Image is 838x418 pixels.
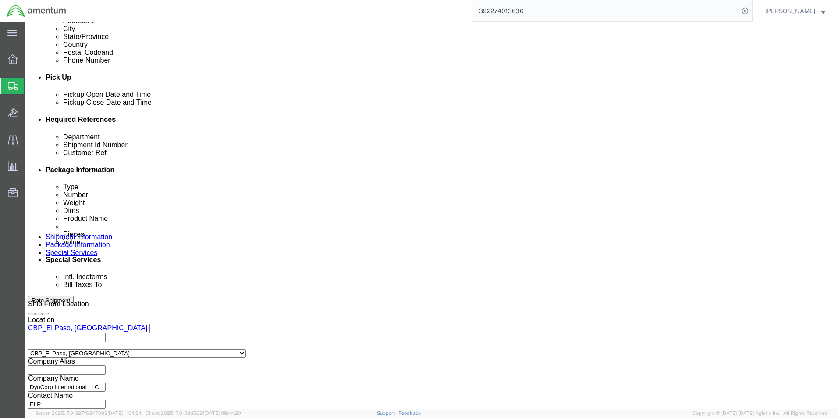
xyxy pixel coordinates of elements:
iframe: FS Legacy Container [25,22,838,409]
span: James Barragan [765,6,815,16]
a: Support [377,411,399,416]
span: [DATE] 11:04:24 [107,411,142,416]
img: logo [6,4,67,18]
button: [PERSON_NAME] [765,6,826,16]
a: Feedback [398,411,421,416]
span: Server: 2025.17.0-327f6347098 [35,411,142,416]
input: Search for shipment number, reference number [472,0,739,21]
span: [DATE] 08:44:20 [204,411,241,416]
span: Copyright © [DATE]-[DATE] Agistix Inc., All Rights Reserved [692,410,827,417]
span: Client: 2025.17.0-5dd568f [146,411,241,416]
